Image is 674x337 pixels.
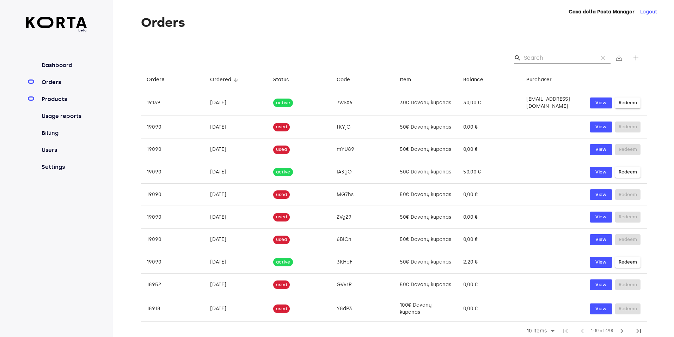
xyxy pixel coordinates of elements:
button: View [590,189,612,200]
td: [DATE] [204,116,268,138]
a: Users [40,146,87,154]
button: View [590,303,612,314]
button: View [590,144,612,155]
td: [DATE] [204,90,268,116]
td: 50€ Dovanų kuponas [394,116,458,138]
span: add [632,54,640,62]
span: Ordered [210,76,240,84]
td: GVvrR [331,273,394,296]
span: arrow_downward [233,77,239,83]
strong: Casa della Pasta Manager [569,9,635,15]
a: Usage reports [40,112,87,120]
div: Code [337,76,350,84]
span: active [273,259,293,266]
td: 19090 [141,229,204,251]
span: used [273,191,290,198]
span: Redeem [619,99,637,107]
a: View [590,97,612,108]
td: 0,00 € [458,206,521,229]
td: 50€ Dovanų kuponas [394,138,458,161]
td: 50€ Dovanų kuponas [394,206,458,229]
div: Ordered [210,76,231,84]
td: 30€ Dovanų kuponas [394,90,458,116]
span: View [593,236,609,244]
td: 0,00 € [458,183,521,206]
span: Redeem [619,168,637,176]
td: 6BlCn [331,229,394,251]
td: 19139 [141,90,204,116]
span: active [273,100,293,106]
span: used [273,124,290,130]
span: last_page [635,327,643,335]
td: 19090 [141,116,204,138]
button: Export [611,49,627,66]
td: 19090 [141,251,204,273]
span: View [593,258,609,266]
button: View [590,167,612,178]
td: 50€ Dovanų kuponas [394,229,458,251]
a: beta [26,17,87,33]
td: 19090 [141,138,204,161]
td: 100€ Dovanų kuponas [394,296,458,322]
td: 19090 [141,206,204,229]
td: 3KHdF [331,251,394,273]
td: 0,00 € [458,229,521,251]
td: 50€ Dovanų kuponas [394,183,458,206]
td: 2Vg29 [331,206,394,229]
a: View [590,212,612,223]
span: used [273,146,290,153]
button: View [590,257,612,268]
td: [DATE] [204,229,268,251]
div: Item [400,76,411,84]
span: beta [26,28,87,33]
span: used [273,306,290,312]
a: View [590,122,612,132]
td: [DATE] [204,138,268,161]
span: save_alt [615,54,623,62]
span: Order# [147,76,173,84]
button: View [590,279,612,290]
td: 18952 [141,273,204,296]
div: Order# [147,76,164,84]
span: used [273,214,290,220]
td: [DATE] [204,251,268,273]
span: active [273,169,293,176]
td: 50€ Dovanų kuponas [394,273,458,296]
td: [DATE] [204,296,268,322]
span: View [593,191,609,199]
button: View [590,234,612,245]
span: Search [514,54,521,61]
button: Redeem [615,97,641,108]
span: View [593,123,609,131]
div: 10 items [522,326,557,337]
div: Balance [463,76,483,84]
td: 0,00 € [458,273,521,296]
a: Orders [40,78,87,87]
td: 50€ Dovanų kuponas [394,161,458,183]
span: 1-10 of 498 [591,327,613,335]
span: chevron_right [618,327,626,335]
button: Redeem [615,167,641,178]
div: 10 items [525,328,549,334]
td: [DATE] [204,273,268,296]
td: mYU89 [331,138,394,161]
a: Settings [40,163,87,171]
span: View [593,305,609,313]
td: 19090 [141,161,204,183]
td: Y8dP3 [331,296,394,322]
td: 0,00 € [458,296,521,322]
span: Balance [463,76,492,84]
a: Products [40,95,87,104]
td: [EMAIL_ADDRESS][DOMAIN_NAME] [521,90,584,116]
td: 30,00 € [458,90,521,116]
span: Purchaser [526,76,561,84]
div: Purchaser [526,76,552,84]
div: Status [273,76,289,84]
